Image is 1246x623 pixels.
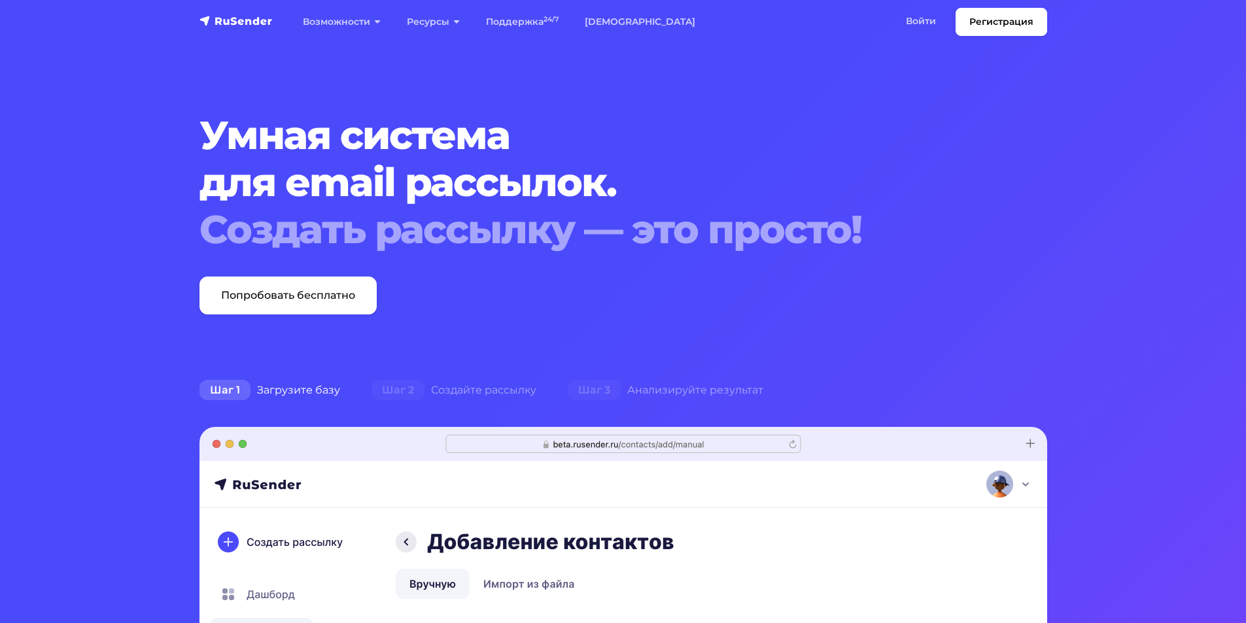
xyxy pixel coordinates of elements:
[199,112,975,253] h1: Умная система для email рассылок.
[544,15,559,24] sup: 24/7
[199,206,975,253] div: Создать рассылку — это просто!
[199,14,273,27] img: RuSender
[290,8,394,35] a: Возможности
[572,8,708,35] a: [DEMOGRAPHIC_DATA]
[956,8,1047,36] a: Регистрация
[394,8,473,35] a: Ресурсы
[552,377,779,403] div: Анализируйте результат
[473,8,572,35] a: Поддержка24/7
[184,377,356,403] div: Загрузите базу
[568,380,621,401] span: Шаг 3
[893,8,949,35] a: Войти
[199,277,377,314] a: Попробовать бесплатно
[372,380,424,401] span: Шаг 2
[199,380,251,401] span: Шаг 1
[356,377,552,403] div: Создайте рассылку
